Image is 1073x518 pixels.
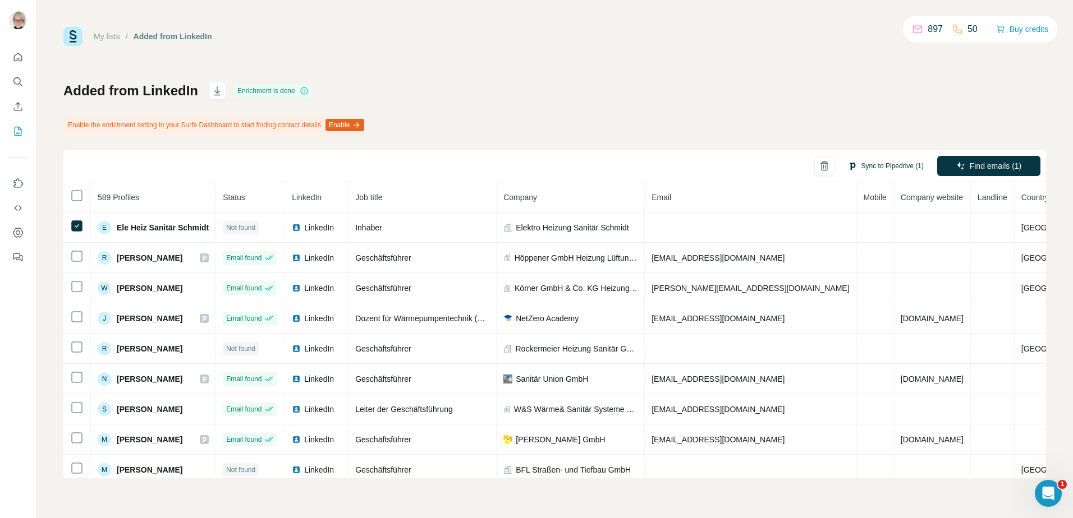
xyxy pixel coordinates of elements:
[226,253,262,263] span: Email found
[292,314,301,323] img: LinkedIn logo
[223,193,245,202] span: Status
[355,405,453,414] span: Leiter der Geschäftsführung
[652,284,849,293] span: [PERSON_NAME][EMAIL_ADDRESS][DOMAIN_NAME]
[503,374,512,383] img: company-logo
[928,22,943,36] p: 897
[1021,193,1049,202] span: Country
[292,465,301,474] img: LinkedIn logo
[1035,480,1062,507] iframe: Intercom live chat
[98,193,139,202] span: 589 Profiles
[1058,480,1067,489] span: 1
[355,193,382,202] span: Job title
[226,465,255,475] span: Not found
[304,464,334,475] span: LinkedIn
[292,344,301,353] img: LinkedIn logo
[304,373,334,385] span: LinkedIn
[98,342,111,355] div: R
[9,247,27,267] button: Feedback
[901,374,964,383] span: [DOMAIN_NAME]
[292,435,301,444] img: LinkedIn logo
[901,193,963,202] span: Company website
[117,434,182,445] span: [PERSON_NAME]
[304,252,334,263] span: LinkedIn
[292,253,301,262] img: LinkedIn logo
[117,343,182,354] span: [PERSON_NAME]
[355,435,411,444] span: Geschäftsführer
[652,253,785,262] span: [EMAIL_ADDRESS][DOMAIN_NAME]
[967,22,978,36] p: 50
[9,121,27,141] button: My lists
[226,404,262,414] span: Email found
[514,404,638,415] span: W&S Wärme& Sanitär Systeme Flöha GmbH
[516,343,638,354] span: Rockermeier Heizung Sanitär GmbH
[355,223,382,232] span: Inhaber
[503,193,537,202] span: Company
[117,252,182,263] span: [PERSON_NAME]
[355,253,411,262] span: Geschäftsführer
[9,96,27,117] button: Enrich CSV
[63,27,82,46] img: Surfe Logo
[98,281,111,295] div: W
[292,284,301,293] img: LinkedIn logo
[355,284,411,293] span: Geschäftsführer
[226,434,262,445] span: Email found
[355,374,411,383] span: Geschäftsführer
[98,221,111,234] div: E
[9,47,27,67] button: Quick start
[304,343,334,354] span: LinkedIn
[652,193,671,202] span: Email
[117,222,209,233] span: Ele Heiz Sanitär Schmidt
[117,313,182,324] span: [PERSON_NAME]
[117,283,182,294] span: [PERSON_NAME]
[516,313,579,324] span: NetZero Academy
[978,193,1007,202] span: Landline
[292,193,322,202] span: LinkedIn
[9,173,27,193] button: Use Surfe on LinkedIn
[355,314,592,323] span: Dozent für Wärmepumpentechnik (VDI 4645 – Sachkundeschulung)
[304,222,334,233] span: LinkedIn
[516,464,631,475] span: BFL Straßen- und Tiefbau GmbH
[9,223,27,243] button: Dashboard
[325,119,364,131] button: Enable
[234,84,312,98] div: Enrichment is done
[126,31,128,42] li: /
[94,32,120,41] a: My lists
[652,374,785,383] span: [EMAIL_ADDRESS][DOMAIN_NAME]
[98,251,111,265] div: R
[117,404,182,415] span: [PERSON_NAME]
[515,283,638,294] span: Körner GmbH & Co. KG Heizung Sanitär
[63,82,198,100] h1: Added from LinkedIn
[98,403,111,416] div: S
[652,405,785,414] span: [EMAIL_ADDRESS][DOMAIN_NAME]
[970,160,1022,172] span: Find emails (1)
[226,313,262,323] span: Email found
[98,433,111,446] div: M
[226,344,255,354] span: Not found
[840,158,932,174] button: Sync to Pipedrive (1)
[516,222,629,233] span: Elektro Heizung Sanitär Schmidt
[864,193,887,202] span: Mobile
[304,283,334,294] span: LinkedIn
[98,372,111,386] div: N
[304,313,334,324] span: LinkedIn
[98,312,111,325] div: J
[516,373,588,385] span: Sanitär Union GmbH
[226,283,262,293] span: Email found
[503,435,512,444] img: company-logo
[901,435,964,444] span: [DOMAIN_NAME]
[292,374,301,383] img: LinkedIn logo
[9,72,27,92] button: Search
[98,463,111,477] div: M
[63,115,366,135] div: Enable the enrichment setting in your Surfe Dashboard to start finding contact details
[9,11,27,29] img: Avatar
[304,404,334,415] span: LinkedIn
[292,405,301,414] img: LinkedIn logo
[304,434,334,445] span: LinkedIn
[117,464,182,475] span: [PERSON_NAME]
[134,31,212,42] div: Added from LinkedIn
[937,156,1040,176] button: Find emails (1)
[652,314,785,323] span: [EMAIL_ADDRESS][DOMAIN_NAME]
[117,373,182,385] span: [PERSON_NAME]
[226,374,262,384] span: Email found
[226,223,255,233] span: Not found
